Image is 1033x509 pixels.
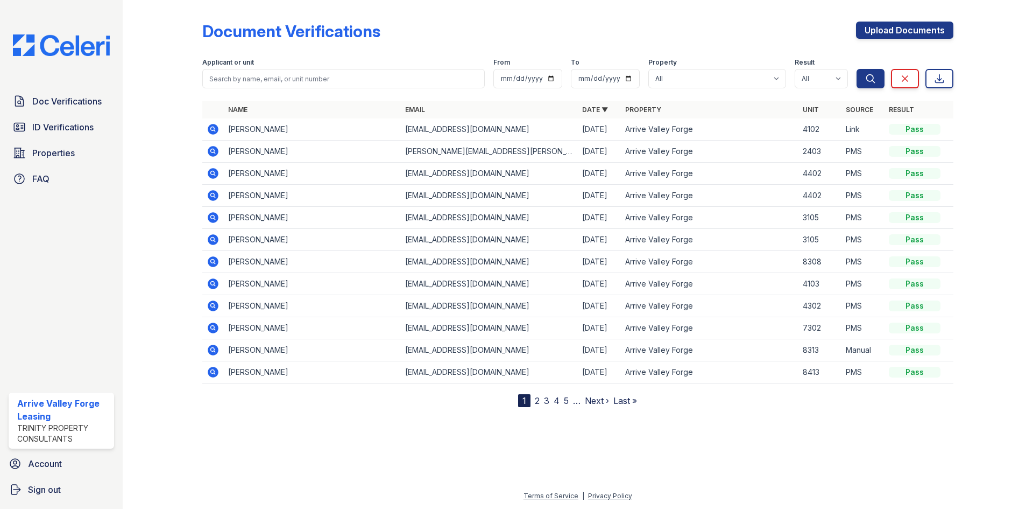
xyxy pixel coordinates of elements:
[401,118,578,141] td: [EMAIL_ADDRESS][DOMAIN_NAME]
[841,141,885,163] td: PMS
[588,492,632,500] a: Privacy Policy
[224,361,401,384] td: [PERSON_NAME]
[228,106,247,114] a: Name
[32,172,49,185] span: FAQ
[578,361,621,384] td: [DATE]
[841,185,885,207] td: PMS
[535,395,540,406] a: 2
[889,323,940,333] div: Pass
[798,251,841,273] td: 8308
[841,317,885,339] td: PMS
[401,273,578,295] td: [EMAIL_ADDRESS][DOMAIN_NAME]
[32,95,102,108] span: Doc Verifications
[224,273,401,295] td: [PERSON_NAME]
[401,163,578,185] td: [EMAIL_ADDRESS][DOMAIN_NAME]
[798,317,841,339] td: 7302
[798,185,841,207] td: 4402
[578,295,621,317] td: [DATE]
[582,492,584,500] div: |
[224,251,401,273] td: [PERSON_NAME]
[224,207,401,229] td: [PERSON_NAME]
[4,479,118,500] a: Sign out
[32,147,75,159] span: Properties
[9,116,114,138] a: ID Verifications
[518,394,530,407] div: 1
[401,339,578,361] td: [EMAIL_ADDRESS][DOMAIN_NAME]
[841,251,885,273] td: PMS
[798,163,841,185] td: 4402
[4,34,118,56] img: CE_Logo_Blue-a8612792a0a2168367f1c8372b55b34899dd931a85d93a1a3d3e32e68fde9ad4.png
[621,273,798,295] td: Arrive Valley Forge
[578,251,621,273] td: [DATE]
[798,118,841,141] td: 4102
[544,395,549,406] a: 3
[564,395,569,406] a: 5
[224,229,401,251] td: [PERSON_NAME]
[889,301,940,311] div: Pass
[578,339,621,361] td: [DATE]
[621,251,798,273] td: Arrive Valley Forge
[523,492,578,500] a: Terms of Service
[621,229,798,251] td: Arrive Valley Forge
[224,118,401,141] td: [PERSON_NAME]
[621,295,798,317] td: Arrive Valley Forge
[4,453,118,475] a: Account
[578,118,621,141] td: [DATE]
[401,141,578,163] td: [PERSON_NAME][EMAIL_ADDRESS][PERSON_NAME][DOMAIN_NAME]
[889,234,940,245] div: Pass
[621,317,798,339] td: Arrive Valley Forge
[803,106,819,114] a: Unit
[573,394,581,407] span: …
[621,141,798,163] td: Arrive Valley Forge
[224,339,401,361] td: [PERSON_NAME]
[889,168,940,179] div: Pass
[621,207,798,229] td: Arrive Valley Forge
[224,163,401,185] td: [PERSON_NAME]
[401,295,578,317] td: [EMAIL_ADDRESS][DOMAIN_NAME]
[17,423,110,444] div: Trinity Property Consultants
[889,106,914,114] a: Result
[621,339,798,361] td: Arrive Valley Forge
[889,256,940,267] div: Pass
[798,361,841,384] td: 8413
[28,457,62,470] span: Account
[841,163,885,185] td: PMS
[554,395,560,406] a: 4
[621,118,798,141] td: Arrive Valley Forge
[889,345,940,355] div: Pass
[841,118,885,141] td: Link
[401,251,578,273] td: [EMAIL_ADDRESS][DOMAIN_NAME]
[795,58,815,67] label: Result
[401,207,578,229] td: [EMAIL_ADDRESS][DOMAIN_NAME]
[202,69,485,88] input: Search by name, email, or unit number
[571,58,579,67] label: To
[401,229,578,251] td: [EMAIL_ADDRESS][DOMAIN_NAME]
[401,361,578,384] td: [EMAIL_ADDRESS][DOMAIN_NAME]
[621,361,798,384] td: Arrive Valley Forge
[798,273,841,295] td: 4103
[625,106,661,114] a: Property
[32,121,94,134] span: ID Verifications
[224,185,401,207] td: [PERSON_NAME]
[224,141,401,163] td: [PERSON_NAME]
[798,207,841,229] td: 3105
[798,141,841,163] td: 2403
[582,106,608,114] a: Date ▼
[17,397,110,423] div: Arrive Valley Forge Leasing
[841,229,885,251] td: PMS
[493,58,510,67] label: From
[9,90,114,112] a: Doc Verifications
[578,185,621,207] td: [DATE]
[9,142,114,164] a: Properties
[202,58,254,67] label: Applicant or unit
[578,163,621,185] td: [DATE]
[401,317,578,339] td: [EMAIL_ADDRESS][DOMAIN_NAME]
[202,22,380,41] div: Document Verifications
[889,124,940,135] div: Pass
[578,207,621,229] td: [DATE]
[889,190,940,201] div: Pass
[224,317,401,339] td: [PERSON_NAME]
[9,168,114,190] a: FAQ
[841,273,885,295] td: PMS
[798,295,841,317] td: 4302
